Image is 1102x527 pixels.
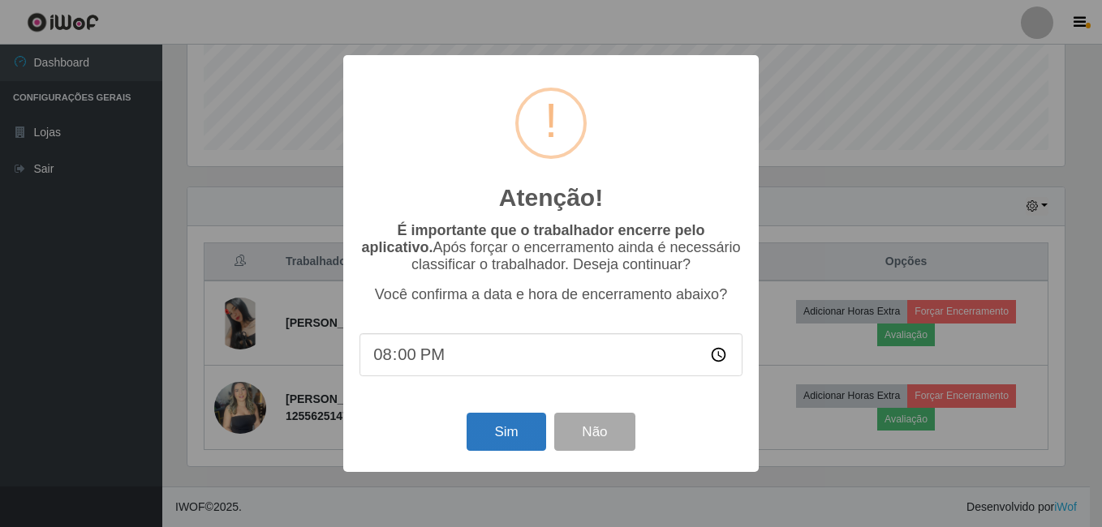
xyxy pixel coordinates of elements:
p: Você confirma a data e hora de encerramento abaixo? [359,286,743,303]
button: Não [554,413,635,451]
button: Sim [467,413,545,451]
h2: Atenção! [499,183,603,212]
b: É importante que o trabalhador encerre pelo aplicativo. [361,222,704,255]
p: Após forçar o encerramento ainda é necessário classificar o trabalhador. Deseja continuar? [359,222,743,273]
